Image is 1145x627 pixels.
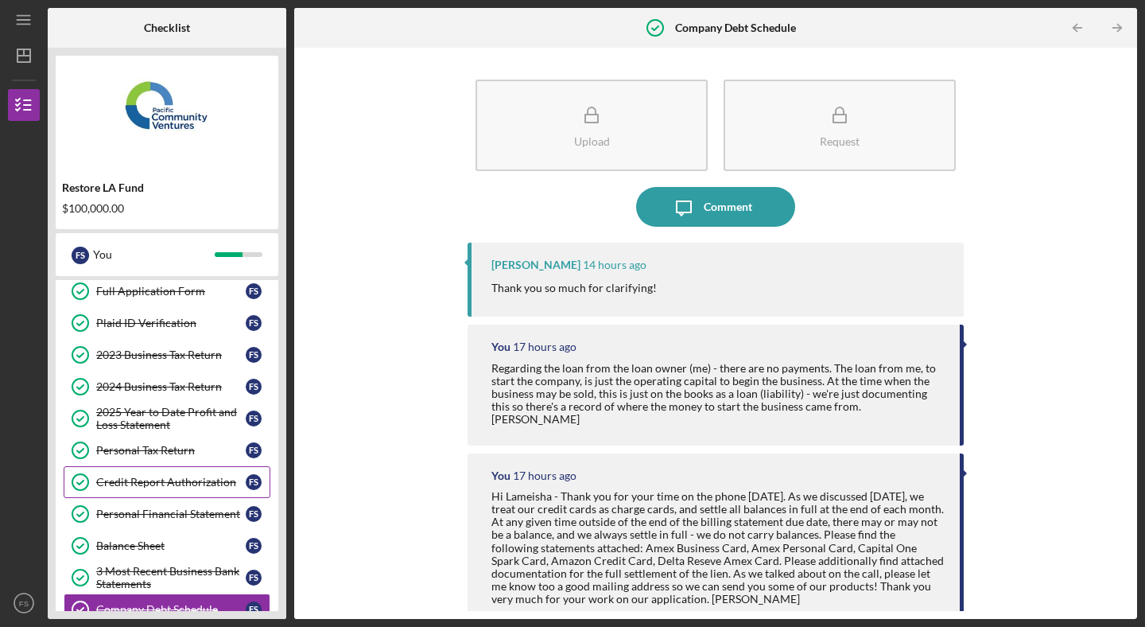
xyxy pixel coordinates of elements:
div: F S [246,602,262,617]
p: Thank you so much for clarifying! [491,279,657,297]
div: Personal Financial Statement [96,508,246,520]
div: F S [246,570,262,586]
a: 2023 Business Tax ReturnFS [64,339,270,371]
a: Plaid ID VerificationFS [64,307,270,339]
a: Personal Tax ReturnFS [64,434,270,466]
a: 3 Most Recent Business Bank StatementsFS [64,562,270,594]
div: Hi Lameisha - Thank you for your time on the phone [DATE]. As we discussed [DATE], we treat our c... [491,490,944,606]
div: F S [246,411,262,426]
b: Company Debt Schedule [675,21,796,34]
div: You [491,341,510,353]
div: Upload [574,135,610,147]
div: $100,000.00 [62,202,272,215]
div: F S [246,474,262,490]
div: F S [246,506,262,522]
button: Request [724,80,956,171]
div: Personal Tax Return [96,444,246,457]
div: 3 Most Recent Business Bank Statements [96,565,246,590]
div: F S [246,538,262,554]
a: Credit Report AuthorizationFS [64,466,270,498]
time: 2025-09-23 18:05 [583,259,646,271]
div: Comment [704,187,752,227]
div: You [93,241,215,268]
time: 2025-09-23 14:50 [513,341,576,353]
button: Comment [636,187,795,227]
div: F S [246,347,262,363]
div: 2024 Business Tax Return [96,380,246,393]
a: Personal Financial StatementFS [64,498,270,530]
div: F S [246,442,262,458]
div: F S [246,379,262,395]
div: Company Debt Schedule [96,603,246,616]
div: Full Application Form [96,285,246,298]
div: F S [72,247,89,264]
img: Product logo [56,64,278,159]
a: Balance SheetFS [64,530,270,562]
a: Company Debt ScheduleFS [64,594,270,625]
b: Checklist [144,21,190,34]
div: You [491,469,510,482]
button: Upload [475,80,708,171]
div: Credit Report Authorization [96,476,246,489]
button: FS [8,587,40,619]
div: Restore LA Fund [62,181,272,194]
time: 2025-09-23 14:48 [513,469,576,482]
div: Regarding the loan from the loan owner (me) - there are no payments. The loan from me, to start t... [491,362,944,426]
div: Request [820,135,860,147]
div: 2023 Business Tax Return [96,349,246,361]
a: Full Application FormFS [64,275,270,307]
div: [PERSON_NAME] [491,259,580,271]
a: 2024 Business Tax ReturnFS [64,371,270,403]
div: 2025 Year to Date Profit and Loss Statement [96,406,246,431]
div: Balance Sheet [96,539,246,552]
div: F S [246,283,262,299]
div: F S [246,315,262,331]
div: Plaid ID Verification [96,317,246,329]
a: 2025 Year to Date Profit and Loss StatementFS [64,403,270,434]
text: FS [19,599,29,608]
